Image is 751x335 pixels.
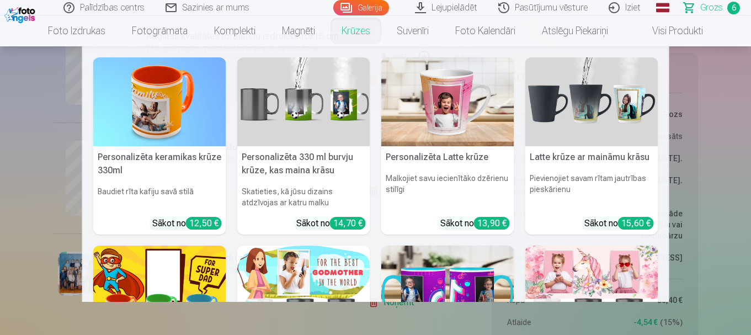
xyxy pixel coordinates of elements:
[237,182,370,212] h6: Skatieties, kā jūsu dizains atdzīvojas ar katru malku
[328,15,384,46] a: Krūzes
[700,1,723,14] span: Grozs
[584,217,654,230] div: Sākot no
[529,15,621,46] a: Atslēgu piekariņi
[442,15,529,46] a: Foto kalendāri
[474,217,510,230] div: 13,90 €
[621,15,716,46] a: Visi produkti
[384,15,442,46] a: Suvenīri
[525,168,658,212] h6: Pievienojiet savam rītam jautrības pieskārienu
[525,57,658,235] a: Latte krūze ar maināmu krāsuLatte krūze ar maināmu krāsuPievienojiet savam rītam jautrības pieskā...
[381,57,514,146] img: Personalizēta Latte krūze
[93,182,226,212] h6: Baudiet rīta kafiju savā stilā
[4,4,38,23] img: /fa1
[381,168,514,212] h6: Malkojiet savu iecienītāko dzērienu stilīgi
[93,146,226,182] h5: Personalizēta keramikas krūze 330ml
[269,15,328,46] a: Magnēti
[201,15,269,46] a: Komplekti
[93,57,226,235] a: Personalizēta keramikas krūze 330mlPersonalizēta keramikas krūze 330mlBaudiet rīta kafiju savā st...
[237,57,370,235] a: Personalizēta 330 ml burvju krūze, kas maina krāsuPersonalizēta 330 ml burvju krūze, kas maina kr...
[237,57,370,146] img: Personalizēta 330 ml burvju krūze, kas maina krāsu
[93,57,226,146] img: Personalizēta keramikas krūze 330ml
[119,15,201,46] a: Fotogrāmata
[381,246,514,334] img: Krūze ar dubulto fotogrāfiju
[440,217,510,230] div: Sākot no
[330,217,366,230] div: 14,70 €
[381,57,514,235] a: Personalizēta Latte krūzePersonalizēta Latte krūzeMalkojiet savu iecienītāko dzērienu stilīgiSāko...
[525,246,658,334] img: Krūze ar dubulto fotogrāfiju un termoefektu
[35,15,119,46] a: Foto izdrukas
[237,146,370,182] h5: Personalizēta 330 ml burvju krūze, kas maina krāsu
[618,217,654,230] div: 15,60 €
[525,146,658,168] h5: Latte krūze ar maināmu krāsu
[296,217,366,230] div: Sākot no
[381,146,514,168] h5: Personalizēta Latte krūze
[237,246,370,334] img: Personalizēta ziņa uz krūzes, kas maina krāsu
[186,217,222,230] div: 12,50 €
[727,2,740,14] span: 6
[93,246,226,334] img: Personalizēta dāvanu krūze
[525,57,658,146] img: Latte krūze ar maināmu krāsu
[152,217,222,230] div: Sākot no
